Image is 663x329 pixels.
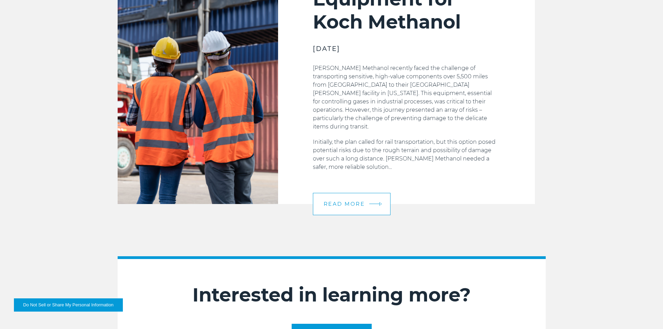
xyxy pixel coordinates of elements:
p: [PERSON_NAME] Methanol recently faced the challenge of transporting sensitive, high-value compone... [313,64,500,131]
img: arrow [379,202,382,206]
a: READ MORE arrow arrow [313,193,391,215]
span: READ MORE [324,201,365,206]
p: Initially, the plan called for rail transportation, but this option posed potential risks due to ... [313,138,500,171]
h3: [DATE] [313,44,500,54]
button: Do Not Sell or Share My Personal Information [14,298,123,312]
h2: Interested in learning more? [118,283,546,306]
